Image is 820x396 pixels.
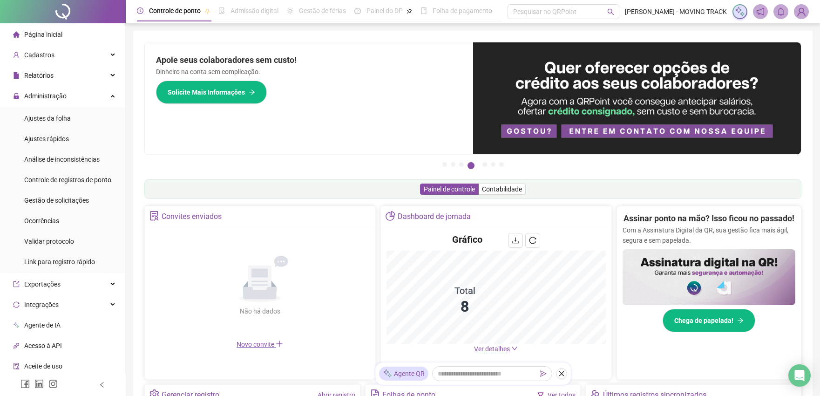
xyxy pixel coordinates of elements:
[558,370,565,377] span: close
[13,72,20,79] span: file
[156,67,462,77] p: Dinheiro na conta sem complicação.
[366,7,403,14] span: Painel do DP
[24,321,61,329] span: Agente de IA
[24,362,62,370] span: Aceite de uso
[13,301,20,308] span: sync
[756,7,765,16] span: notification
[735,7,745,17] img: sparkle-icon.fc2bf0ac1784a2077858766a79e2daf3.svg
[162,209,222,225] div: Convites enviados
[24,31,62,38] span: Página inicial
[249,89,255,96] span: arrow-right
[777,7,785,16] span: bell
[276,340,283,348] span: plus
[24,115,71,122] span: Ajustes da folha
[623,212,794,225] h2: Assinar ponto na mão? Isso ficou no passado!
[24,197,89,204] span: Gestão de solicitações
[13,93,20,99] span: lock
[156,54,462,67] h2: Apoie seus colaboradores sem custo!
[452,233,482,246] h4: Gráfico
[13,31,20,38] span: home
[287,7,293,14] span: sun
[218,7,225,14] span: file-done
[468,162,474,169] button: 4
[474,345,518,353] a: Ver detalhes down
[24,238,74,245] span: Validar protocolo
[407,8,412,14] span: pushpin
[442,162,447,167] button: 1
[24,217,59,225] span: Ocorrências
[34,379,44,389] span: linkedin
[24,301,59,308] span: Integrações
[491,162,495,167] button: 6
[499,162,504,167] button: 7
[474,345,510,353] span: Ver detalhes
[663,309,755,332] button: Chega de papelada!
[607,8,614,15] span: search
[354,7,361,14] span: dashboard
[99,382,105,388] span: left
[512,237,519,244] span: download
[13,363,20,369] span: audit
[24,280,61,288] span: Exportações
[237,341,283,348] span: Novo convite
[383,369,392,379] img: sparkle-icon.fc2bf0ac1784a2077858766a79e2daf3.svg
[24,135,69,143] span: Ajustes rápidos
[674,315,733,326] span: Chega de papelada!
[623,225,795,246] p: Com a Assinatura Digital da QR, sua gestão fica mais ágil, segura e sem papelada.
[230,7,278,14] span: Admissão digital
[156,81,267,104] button: Solicite Mais Informações
[788,364,811,387] div: Open Intercom Messenger
[379,367,428,381] div: Agente QR
[299,7,346,14] span: Gestão de férias
[482,185,522,193] span: Contabilidade
[13,342,20,349] span: api
[794,5,808,19] img: 18027
[204,8,210,14] span: pushpin
[13,281,20,287] span: export
[625,7,727,17] span: [PERSON_NAME] - MOVING TRACK
[24,92,67,100] span: Administração
[217,306,303,316] div: Não há dados
[451,162,455,167] button: 2
[24,258,95,266] span: Link para registro rápido
[473,42,801,154] img: banner%2Fa8ee1423-cce5-4ffa-a127-5a2d429cc7d8.png
[168,87,245,97] span: Solicite Mais Informações
[149,7,201,14] span: Controle de ponto
[623,249,795,305] img: banner%2F02c71560-61a6-44d4-94b9-c8ab97240462.png
[420,7,427,14] span: book
[398,209,471,225] div: Dashboard de jornada
[540,370,547,377] span: send
[24,156,100,163] span: Análise de inconsistências
[24,51,54,59] span: Cadastros
[24,176,111,184] span: Controle de registros de ponto
[386,211,395,221] span: pie-chart
[433,7,492,14] span: Folha de pagamento
[24,342,62,349] span: Acesso à API
[459,162,464,167] button: 3
[137,7,143,14] span: clock-circle
[529,237,536,244] span: reload
[737,317,744,324] span: arrow-right
[511,345,518,352] span: down
[424,185,475,193] span: Painel de controle
[482,162,487,167] button: 5
[13,52,20,58] span: user-add
[149,211,159,221] span: solution
[48,379,58,389] span: instagram
[20,379,30,389] span: facebook
[24,72,54,79] span: Relatórios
